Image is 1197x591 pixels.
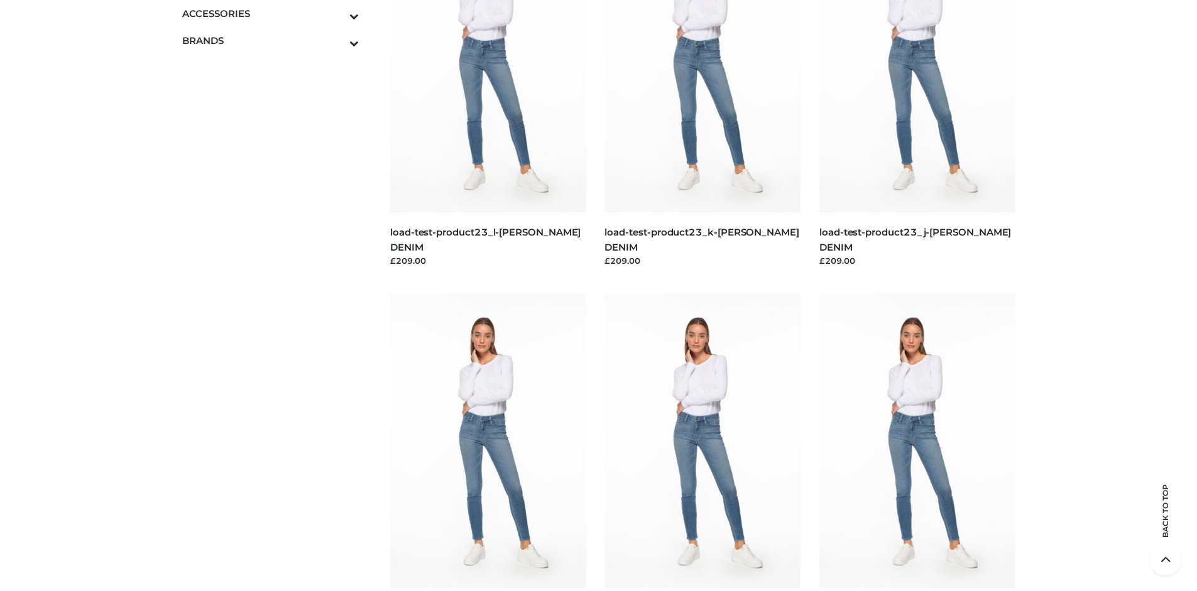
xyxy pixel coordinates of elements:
span: Back to top [1150,506,1181,538]
a: load-test-product23_k-[PERSON_NAME] DENIM [604,226,799,252]
a: load-test-product23_l-[PERSON_NAME] DENIM [390,226,581,252]
button: Toggle Submenu [315,27,359,54]
a: load-test-product23_j-[PERSON_NAME] DENIM [819,226,1011,252]
div: £209.00 [604,254,801,267]
div: £209.00 [390,254,586,267]
div: £209.00 [819,254,1015,267]
a: BRANDSToggle Submenu [182,27,359,54]
span: BRANDS [182,33,359,48]
span: ACCESSORIES [182,6,359,21]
